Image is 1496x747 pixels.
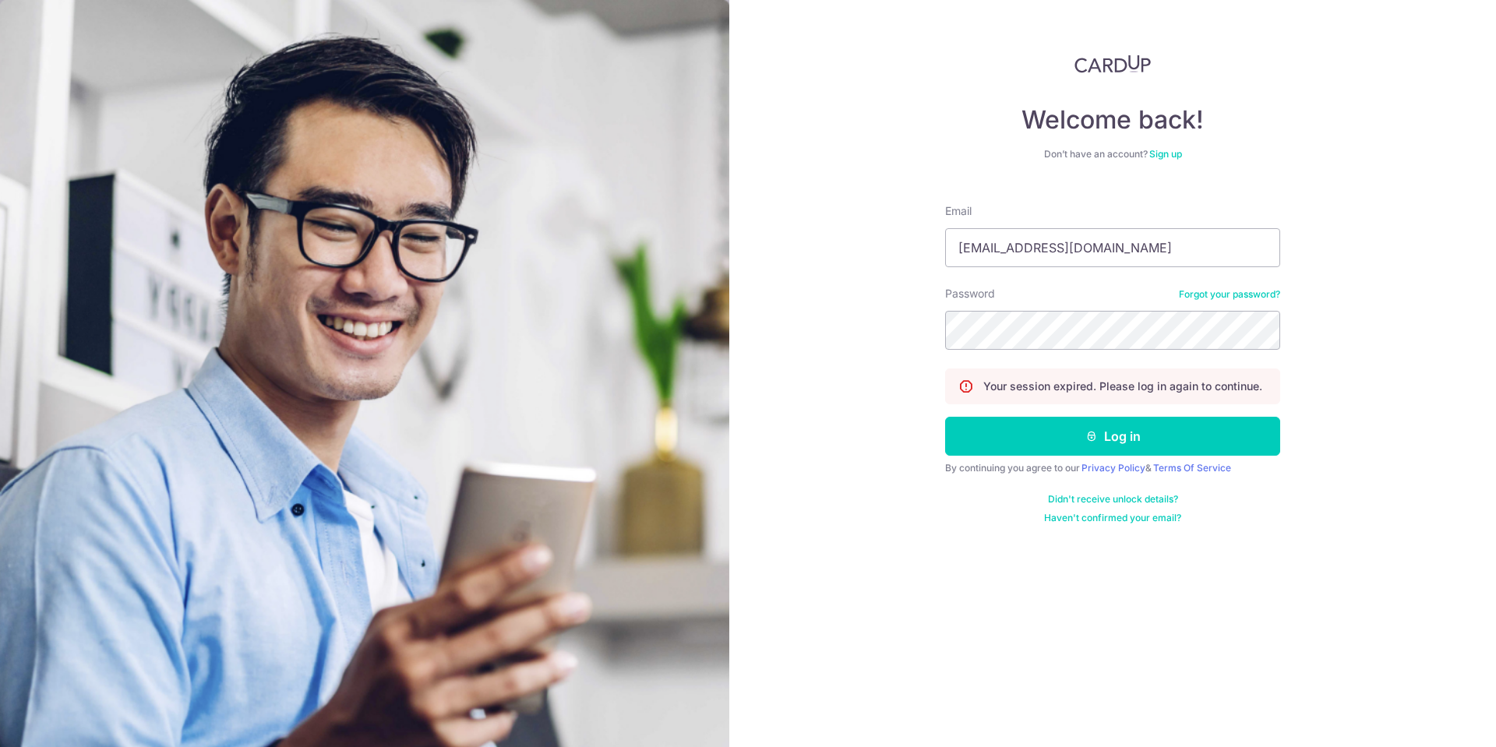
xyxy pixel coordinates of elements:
a: Forgot your password? [1179,288,1280,301]
a: Sign up [1149,148,1182,160]
label: Password [945,286,995,301]
div: Don’t have an account? [945,148,1280,160]
img: CardUp Logo [1074,55,1151,73]
a: Haven't confirmed your email? [1044,512,1181,524]
h4: Welcome back! [945,104,1280,136]
input: Enter your Email [945,228,1280,267]
a: Terms Of Service [1153,462,1231,474]
button: Log in [945,417,1280,456]
a: Privacy Policy [1081,462,1145,474]
div: By continuing you agree to our & [945,462,1280,474]
p: Your session expired. Please log in again to continue. [983,379,1262,394]
a: Didn't receive unlock details? [1048,493,1178,506]
label: Email [945,203,972,219]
